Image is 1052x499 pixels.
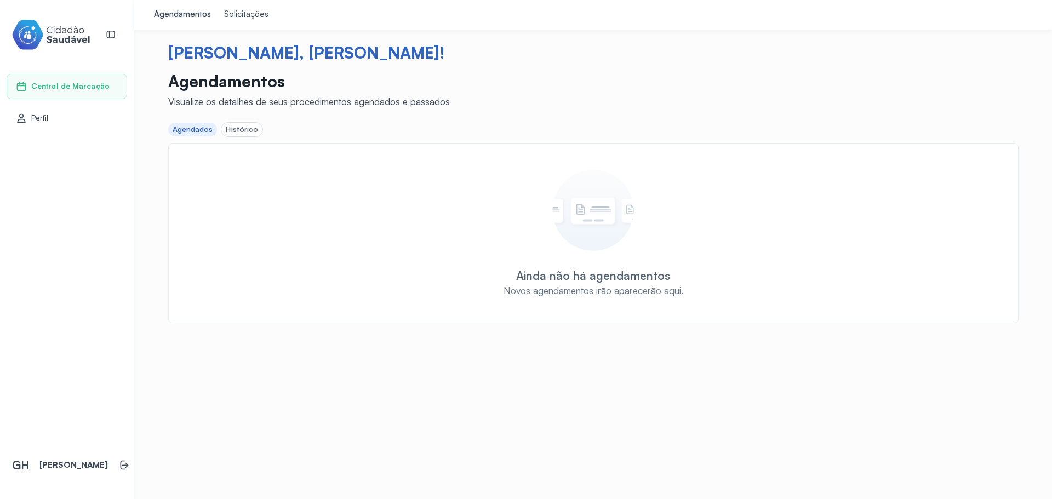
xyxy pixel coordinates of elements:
[154,9,211,20] div: Agendamentos
[224,9,268,20] div: Solicitações
[31,82,110,91] span: Central de Marcação
[31,113,49,123] span: Perfil
[12,18,90,52] img: cidadao-saudavel-filled-logo.svg
[226,125,258,134] div: Histórico
[504,285,683,296] div: Novos agendamentos irão aparecerão aqui.
[168,43,1019,62] div: [PERSON_NAME], [PERSON_NAME]!
[168,71,450,91] p: Agendamentos
[39,460,108,471] p: [PERSON_NAME]
[173,125,213,134] div: Agendados
[552,170,634,251] img: Um círculo com um card representando um estado vazio.
[516,268,670,283] div: Ainda não há agendamentos
[16,81,118,92] a: Central de Marcação
[168,96,450,107] div: Visualize os detalhes de seus procedimentos agendados e passados
[12,458,30,472] span: GH
[16,113,118,124] a: Perfil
